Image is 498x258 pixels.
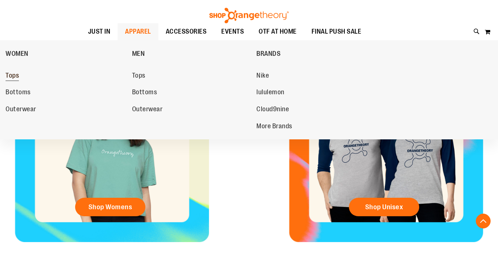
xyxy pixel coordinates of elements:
a: MEN [132,44,253,63]
span: JUST IN [88,23,111,40]
a: Bottoms [6,86,125,99]
span: Shop Unisex [365,203,403,211]
img: Shop Orangetheory [208,8,290,23]
span: Nike [256,72,269,81]
a: BRANDS [256,44,379,63]
span: Shop Womens [88,203,132,211]
span: lululemon [256,88,285,98]
a: OTF AT HOME [251,23,304,40]
a: ACCESSORIES [158,23,214,40]
span: BRANDS [256,50,280,59]
a: WOMEN [6,44,128,63]
span: Bottoms [6,88,31,98]
a: Tops [6,69,125,82]
span: APPAREL [125,23,151,40]
span: OTF AT HOME [259,23,297,40]
button: Back To Top [476,214,491,228]
span: FINAL PUSH SALE [312,23,361,40]
span: Outerwear [6,105,36,115]
a: Outerwear [6,103,125,116]
span: WOMEN [6,50,28,59]
span: EVENTS [221,23,244,40]
span: ACCESSORIES [166,23,207,40]
a: Shop Womens [75,198,145,216]
span: MEN [132,50,145,59]
a: EVENTS [214,23,251,40]
a: FINAL PUSH SALE [304,23,369,40]
a: JUST IN [81,23,118,40]
a: APPAREL [118,23,158,40]
span: Bottoms [132,88,157,98]
a: Shop Unisex [349,198,419,216]
span: Outerwear [132,105,163,115]
span: Tops [132,72,145,81]
span: More Brands [256,122,292,132]
span: Tops [6,72,19,81]
span: Cloud9nine [256,105,289,115]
